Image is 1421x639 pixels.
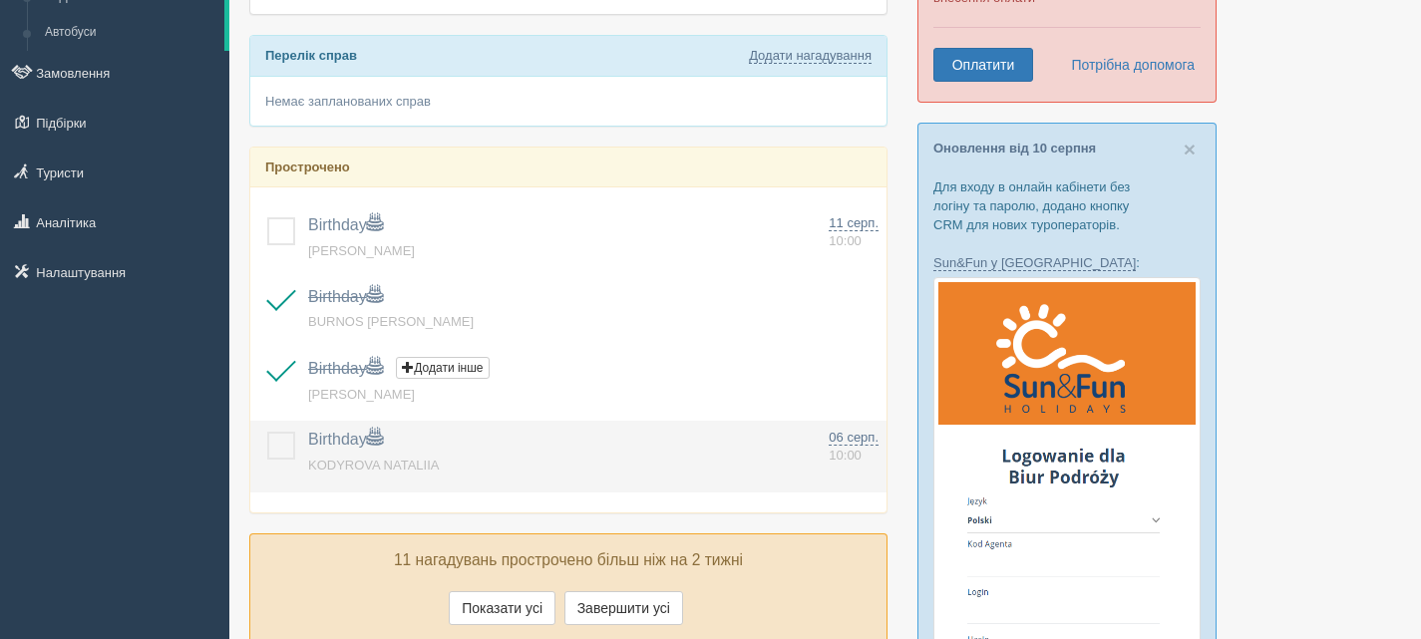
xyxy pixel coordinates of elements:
a: [PERSON_NAME] [308,387,415,402]
a: [PERSON_NAME] [308,243,415,258]
a: Додати нагадування [749,48,872,64]
button: Close [1184,139,1196,160]
a: Birthday [308,288,383,305]
p: 11 нагадувань прострочено більш ніж на 2 тижні [265,549,872,572]
a: KODYROVA NATALIIA [308,458,439,473]
a: Автобуси [36,15,224,51]
button: Додати інше [396,357,489,379]
button: Показати усі [449,591,555,625]
a: Оплатити [933,48,1033,82]
a: BURNOS [PERSON_NAME] [308,314,474,329]
span: 10:00 [829,448,862,463]
span: 10:00 [829,233,862,248]
a: 11 серп. 10:00 [829,214,879,251]
span: × [1184,138,1196,160]
a: Birthday [308,360,383,377]
b: Перелік справ [265,48,357,63]
a: Оновлення від 10 серпня [933,141,1096,156]
span: 06 серп. [829,430,879,446]
b: Прострочено [265,160,350,174]
span: 11 серп. [829,215,879,231]
a: Sun&Fun у [GEOGRAPHIC_DATA] [933,255,1136,271]
p: Для входу в онлайн кабінети без логіну та паролю, додано кнопку CRM для нових туроператорів. [933,177,1201,234]
a: 06 серп. 10:00 [829,429,879,466]
p: : [933,253,1201,272]
div: Немає запланованих справ [250,77,887,126]
button: Завершити усі [564,591,683,625]
a: Birthday [308,431,383,448]
a: Потрібна допомога [1058,48,1196,82]
a: Birthday [308,216,383,233]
